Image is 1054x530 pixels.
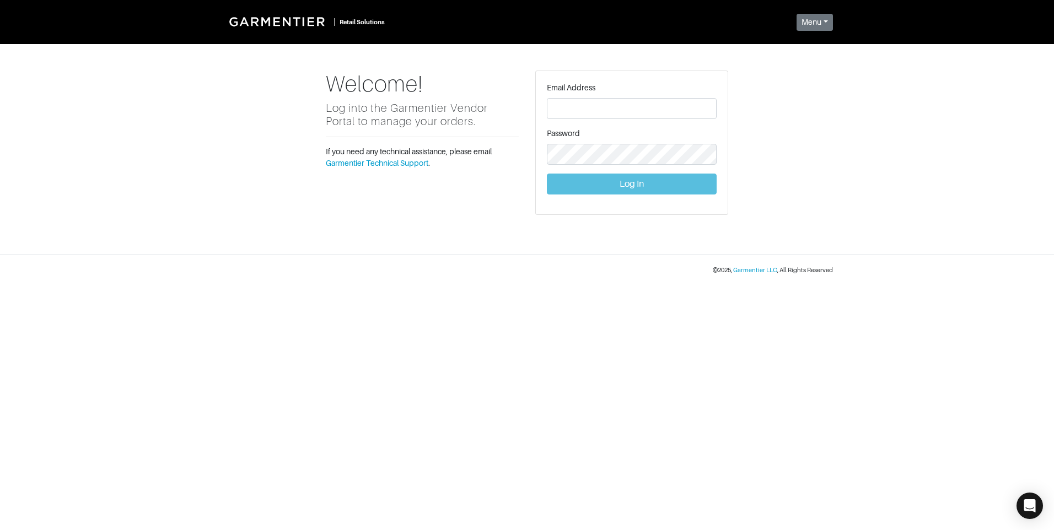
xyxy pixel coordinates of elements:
button: Menu [797,14,833,31]
h5: Log into the Garmentier Vendor Portal to manage your orders. [326,101,519,128]
a: Garmentier LLC [733,267,777,273]
p: If you need any technical assistance, please email . [326,146,519,169]
img: Garmentier [223,11,334,32]
label: Password [547,128,580,139]
small: Retail Solutions [340,19,385,25]
button: Log In [547,174,717,194]
div: | [334,16,335,28]
small: © 2025 , , All Rights Reserved [713,267,833,273]
a: |Retail Solutions [221,9,389,34]
div: Open Intercom Messenger [1017,493,1043,519]
h1: Welcome! [326,71,519,97]
a: Garmentier Technical Support [326,159,428,167]
label: Email Address [547,82,595,94]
